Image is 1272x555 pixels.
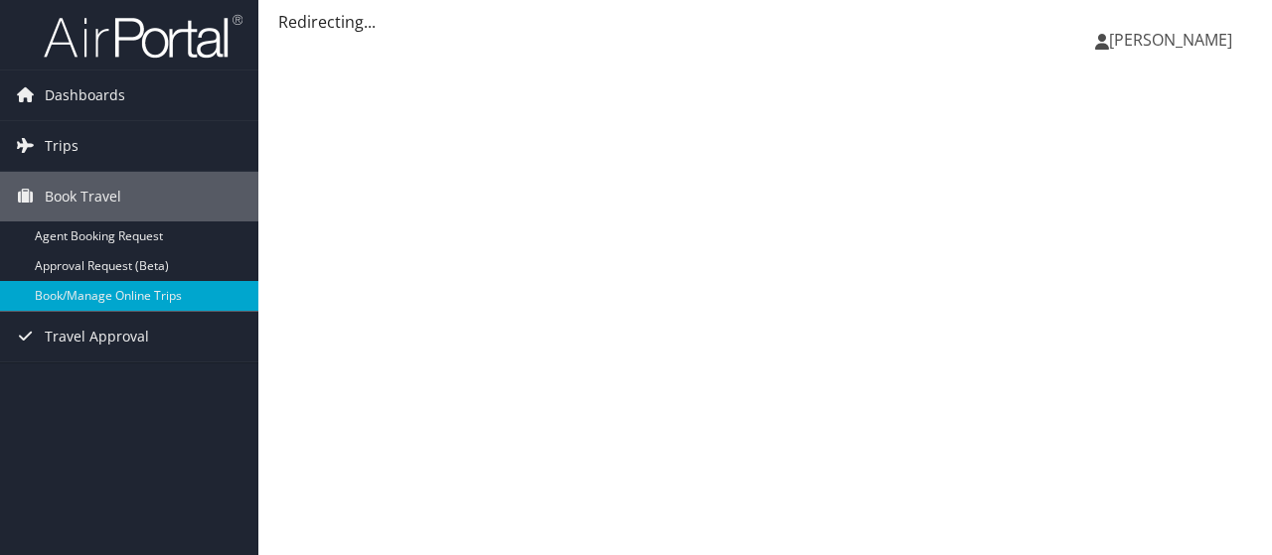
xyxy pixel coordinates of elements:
span: [PERSON_NAME] [1109,29,1232,51]
span: Trips [45,121,79,171]
img: airportal-logo.png [44,13,242,60]
div: Redirecting... [278,10,1252,34]
span: Travel Approval [45,312,149,361]
span: Dashboards [45,70,125,120]
span: Book Travel [45,172,121,221]
a: [PERSON_NAME] [1095,10,1252,69]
